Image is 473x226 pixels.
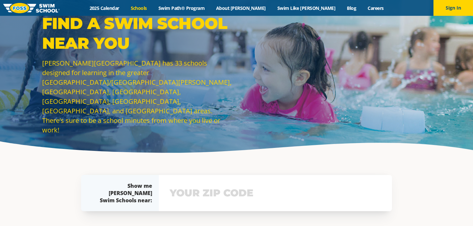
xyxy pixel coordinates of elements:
[84,5,125,11] a: 2025 Calendar
[362,5,389,11] a: Careers
[341,5,362,11] a: Blog
[42,14,233,53] p: Find a Swim School Near You
[210,5,272,11] a: About [PERSON_NAME]
[125,5,153,11] a: Schools
[42,58,233,135] p: [PERSON_NAME][GEOGRAPHIC_DATA] has 33 schools designed for learning in the greater [GEOGRAPHIC_DA...
[271,5,341,11] a: Swim Like [PERSON_NAME]
[168,184,383,203] input: YOUR ZIP CODE
[94,182,152,204] div: Show me [PERSON_NAME] Swim Schools near:
[153,5,210,11] a: Swim Path® Program
[3,3,60,13] img: FOSS Swim School Logo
